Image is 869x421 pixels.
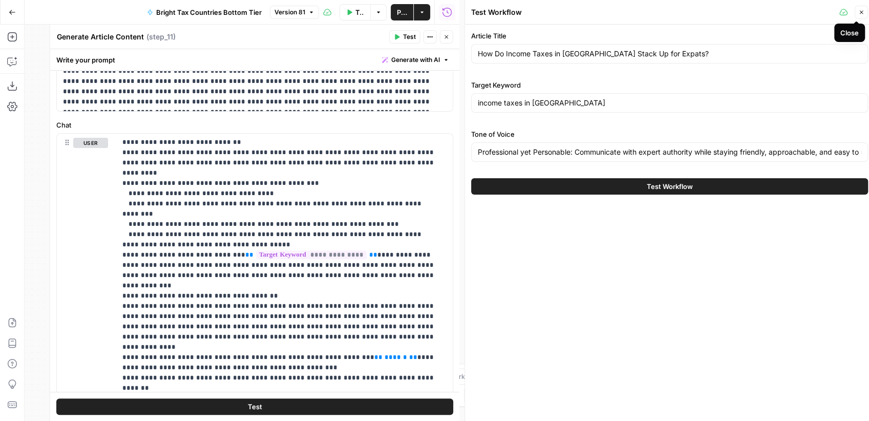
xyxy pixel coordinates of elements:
[391,55,440,65] span: Generate with AI
[73,138,108,148] button: user
[270,6,319,19] button: Version 81
[403,32,416,41] span: Test
[471,31,868,41] label: Article Title
[471,178,868,195] button: Test Workflow
[389,30,420,44] button: Test
[840,28,859,38] div: Close
[391,4,413,20] button: Publish
[56,398,453,415] button: Test
[355,7,365,17] span: Test Data
[56,120,453,130] label: Chat
[471,129,868,139] label: Tone of Voice
[274,8,305,17] span: Version 81
[57,32,144,42] textarea: Generate Article Content
[647,181,693,192] span: Test Workflow
[50,49,459,70] div: Write your prompt
[471,80,868,90] label: Target Keyword
[141,4,268,20] button: Bright Tax Countries Bottom Tier
[397,7,407,17] span: Publish
[247,402,262,412] span: Test
[156,7,262,17] span: Bright Tax Countries Bottom Tier
[146,32,176,42] span: ( step_11 )
[340,4,371,20] button: Test Data
[378,53,453,67] button: Generate with AI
